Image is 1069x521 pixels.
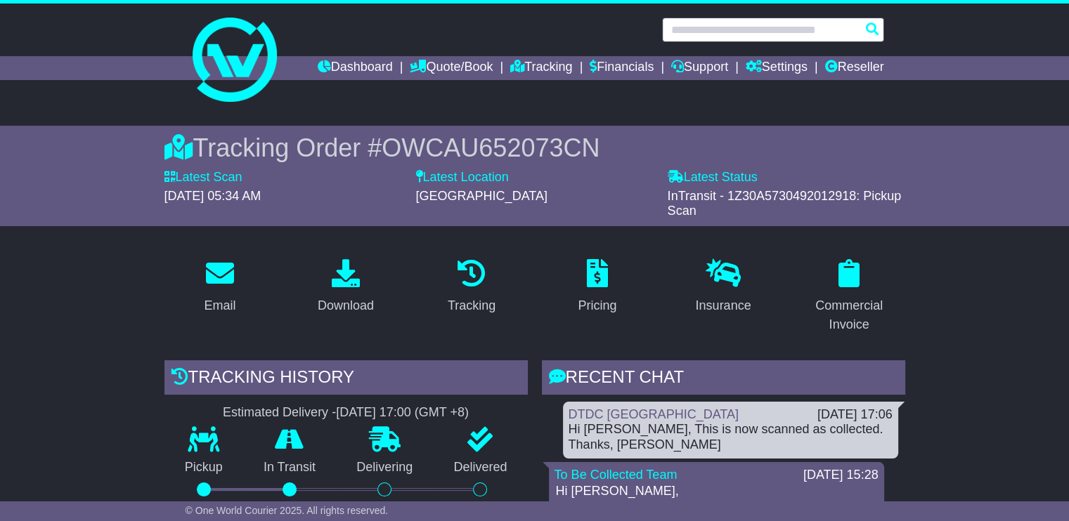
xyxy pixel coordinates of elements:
a: Dashboard [318,56,393,80]
div: Hi [PERSON_NAME], This is now scanned as collected. Thanks, [PERSON_NAME] [569,422,893,452]
div: Commercial Invoice [803,296,896,334]
span: InTransit - 1Z30A5730492012918: Pickup Scan [668,189,902,218]
a: Email [195,254,245,320]
p: Delivered [433,460,527,475]
p: In Transit [243,460,336,475]
a: Tracking [439,254,505,320]
span: [DATE] 05:34 AM [164,189,261,203]
div: [DATE] 15:28 [803,468,879,483]
div: [DATE] 17:00 (GMT +8) [336,405,469,421]
div: Pricing [578,296,616,315]
p: Delivering [336,460,433,475]
span: © One World Courier 2025. All rights reserved. [186,505,389,516]
div: Estimated Delivery - [164,405,528,421]
a: DTDC [GEOGRAPHIC_DATA] [569,407,739,421]
a: Tracking [510,56,572,80]
a: Settings [746,56,808,80]
a: Pricing [569,254,626,320]
p: Hi [PERSON_NAME], [556,484,877,499]
a: Reseller [824,56,883,80]
label: Latest Status [668,170,758,185]
label: Latest Scan [164,170,242,185]
div: Email [204,296,235,315]
span: OWCAU652073CN [382,133,600,162]
p: Pickup [164,460,243,475]
a: Commercial Invoice [793,254,905,339]
label: Latest Location [416,170,509,185]
a: To Be Collected Team [555,468,678,482]
div: Tracking [448,296,495,315]
a: Support [671,56,728,80]
div: Tracking history [164,360,528,398]
a: Insurance [686,254,760,320]
div: Download [318,296,374,315]
div: Insurance [695,296,751,315]
div: [DATE] 17:06 [817,407,893,423]
a: Financials [590,56,654,80]
div: RECENT CHAT [542,360,905,398]
a: Download [309,254,383,320]
span: [GEOGRAPHIC_DATA] [416,189,548,203]
a: Quote/Book [410,56,493,80]
div: Tracking Order # [164,133,905,163]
